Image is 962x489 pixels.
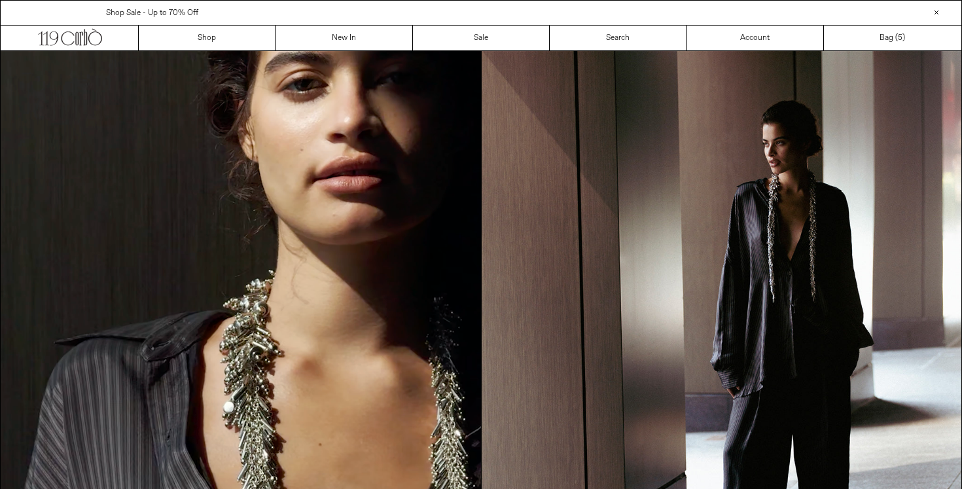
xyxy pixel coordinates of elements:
[898,33,902,43] span: 5
[139,26,276,50] a: Shop
[276,26,412,50] a: New In
[898,32,905,44] span: )
[687,26,824,50] a: Account
[824,26,961,50] a: Bag ()
[550,26,686,50] a: Search
[413,26,550,50] a: Sale
[106,8,198,18] a: Shop Sale - Up to 70% Off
